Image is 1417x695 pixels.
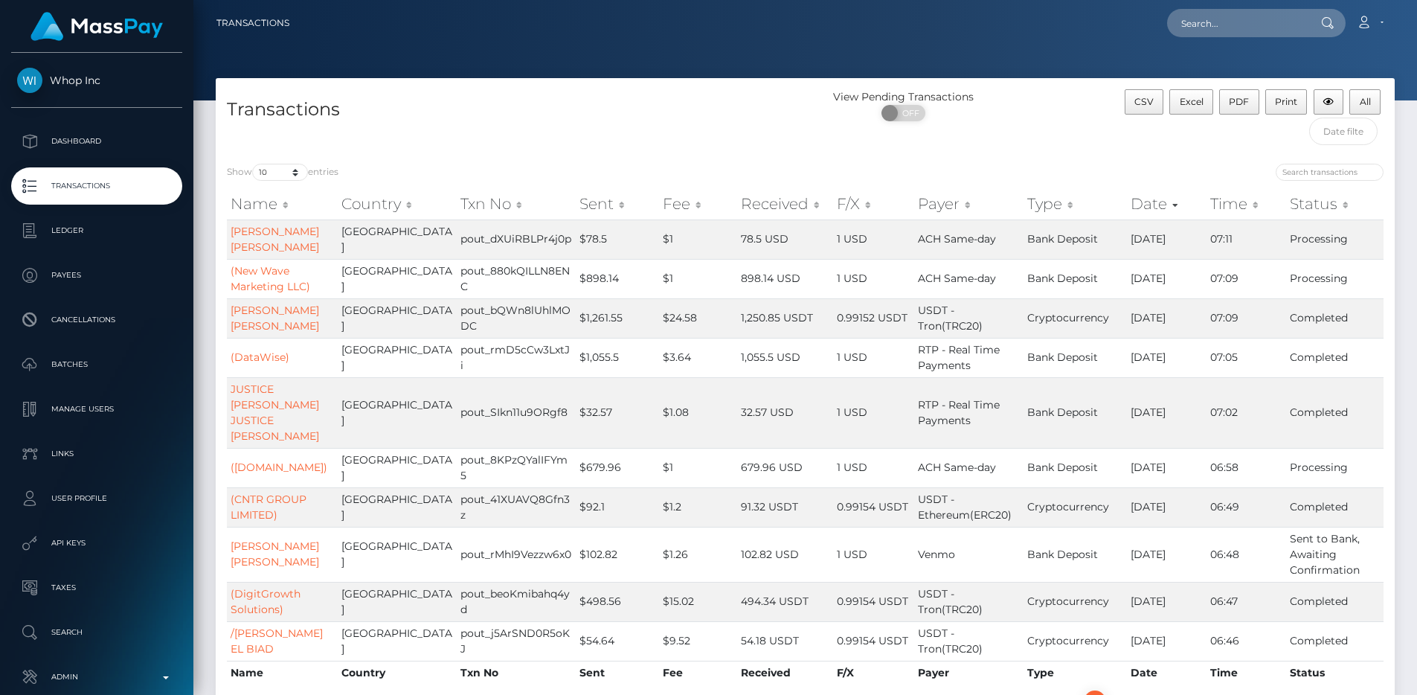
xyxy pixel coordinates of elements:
a: Search [11,614,182,651]
td: [DATE] [1127,487,1206,527]
td: 1 USD [833,338,913,377]
td: Completed [1286,377,1384,448]
td: 0.99154 USDT [833,487,913,527]
th: F/X: activate to sort column ascending [833,189,913,219]
td: 06:47 [1206,582,1286,621]
span: RTP - Real Time Payments [918,398,1000,427]
td: [GEOGRAPHIC_DATA] [338,259,457,298]
span: Venmo [918,548,955,561]
a: Cancellations [11,301,182,339]
a: Transactions [216,7,289,39]
span: ACH Same-day [918,461,996,474]
td: [DATE] [1127,338,1206,377]
a: (DataWise) [231,350,289,364]
td: [GEOGRAPHIC_DATA] [338,298,457,338]
td: 54.18 USDT [737,621,833,661]
th: F/X [833,661,913,685]
td: $102.82 [576,527,659,582]
span: Whop Inc [11,74,182,87]
th: Received [737,661,833,685]
p: Links [17,443,176,465]
td: [GEOGRAPHIC_DATA] [338,527,457,582]
span: All [1360,96,1371,107]
td: 1 USD [833,259,913,298]
a: [PERSON_NAME] [PERSON_NAME] [231,225,319,254]
td: [GEOGRAPHIC_DATA] [338,582,457,621]
td: $92.1 [576,487,659,527]
td: [DATE] [1127,448,1206,487]
td: Processing [1286,220,1384,259]
button: All [1349,89,1381,115]
div: View Pending Transactions [806,89,1002,105]
a: (DigitGrowth Solutions) [231,587,301,616]
td: $3.64 [659,338,737,377]
input: Search... [1167,9,1307,37]
span: RTP - Real Time Payments [918,343,1000,372]
th: Time: activate to sort column ascending [1206,189,1286,219]
td: $1,261.55 [576,298,659,338]
p: Dashboard [17,130,176,153]
td: [DATE] [1127,298,1206,338]
td: Cryptocurrency [1024,487,1127,527]
td: [DATE] [1127,220,1206,259]
td: $1.08 [659,377,737,448]
td: $1 [659,220,737,259]
td: Completed [1286,338,1384,377]
img: MassPay Logo [30,12,163,41]
th: Type [1024,661,1127,685]
th: Sent: activate to sort column ascending [576,189,659,219]
p: Manage Users [17,398,176,420]
span: USDT - Tron(TRC20) [918,587,983,616]
td: pout_bQWn8lUhlMODC [457,298,576,338]
th: Txn No [457,661,576,685]
td: [GEOGRAPHIC_DATA] [338,487,457,527]
input: Search transactions [1276,164,1384,181]
td: pout_SIkn11u9ORgf8 [457,377,576,448]
button: Excel [1169,89,1213,115]
td: Bank Deposit [1024,377,1127,448]
span: ACH Same-day [918,232,996,246]
td: 1 USD [833,377,913,448]
td: $1.26 [659,527,737,582]
a: API Keys [11,525,182,562]
td: Completed [1286,621,1384,661]
td: 102.82 USD [737,527,833,582]
td: pout_beoKmibahq4yd [457,582,576,621]
span: ACH Same-day [918,272,996,285]
td: 07:02 [1206,377,1286,448]
a: Manage Users [11,391,182,428]
td: $1 [659,259,737,298]
label: Show entries [227,164,338,181]
td: [DATE] [1127,259,1206,298]
td: 78.5 USD [737,220,833,259]
a: /[PERSON_NAME] EL BIAD [231,627,323,656]
a: Payees [11,257,182,294]
a: JUSTICE [PERSON_NAME] JUSTICE [PERSON_NAME] [231,382,319,443]
span: CSV [1134,96,1154,107]
button: CSV [1125,89,1164,115]
td: 1 USD [833,448,913,487]
td: Completed [1286,487,1384,527]
a: Transactions [11,167,182,205]
td: $1.2 [659,487,737,527]
td: $54.64 [576,621,659,661]
td: pout_8KPzQYalIFYm5 [457,448,576,487]
td: 494.34 USDT [737,582,833,621]
td: $24.58 [659,298,737,338]
th: Txn No: activate to sort column ascending [457,189,576,219]
td: 0.99152 USDT [833,298,913,338]
td: Cryptocurrency [1024,298,1127,338]
td: 06:46 [1206,621,1286,661]
td: Cryptocurrency [1024,621,1127,661]
p: Ledger [17,220,176,242]
td: Completed [1286,298,1384,338]
td: 1 USD [833,527,913,582]
th: Status [1286,661,1384,685]
a: [PERSON_NAME] [PERSON_NAME] [231,304,319,333]
p: Cancellations [17,309,176,331]
a: ([DOMAIN_NAME]) [231,461,327,474]
th: Payer [914,661,1024,685]
th: Sent [576,661,659,685]
span: PDF [1229,96,1249,107]
select: Showentries [252,164,308,181]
